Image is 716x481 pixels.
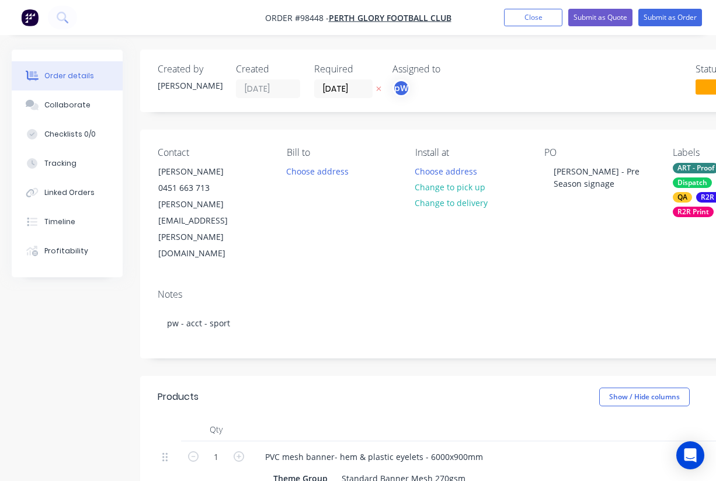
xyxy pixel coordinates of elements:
button: Checklists 0/0 [12,120,123,149]
div: Install at [415,147,526,158]
div: PVC mesh banner- hem & plastic eyelets - 6000x900mm [256,448,492,465]
div: Dispatch [673,177,712,188]
button: Order details [12,61,123,90]
div: Profitability [44,246,88,256]
div: [PERSON_NAME] [158,79,222,92]
div: Collaborate [44,100,91,110]
button: Choose address [409,163,484,179]
a: Perth Glory Football Club [329,12,451,23]
button: Submit as Quote [568,9,632,26]
div: Qty [181,418,251,441]
div: Order details [44,71,94,81]
button: Collaborate [12,90,123,120]
span: Order #98448 - [265,12,329,23]
button: Choose address [280,163,354,179]
div: Linked Orders [44,187,95,198]
div: Products [158,390,199,404]
button: Close [504,9,562,26]
div: [PERSON_NAME] [158,163,255,180]
button: Timeline [12,207,123,236]
button: Profitability [12,236,123,266]
button: Submit as Order [638,9,702,26]
div: Checklists 0/0 [44,129,96,140]
div: Required [314,64,378,75]
div: Created [236,64,300,75]
div: Created by [158,64,222,75]
div: Tracking [44,158,77,169]
div: [PERSON_NAME] - Pre Season signage [544,163,655,192]
div: [PERSON_NAME][EMAIL_ADDRESS][PERSON_NAME][DOMAIN_NAME] [158,196,255,262]
button: Tracking [12,149,123,178]
div: Assigned to [392,64,509,75]
img: Factory [21,9,39,26]
button: Change to pick up [409,179,492,195]
div: Open Intercom Messenger [676,441,704,469]
div: QA [673,192,692,203]
div: 0451 663 713 [158,180,255,196]
button: Show / Hide columns [599,388,690,406]
div: R2R Print [673,207,714,217]
div: Timeline [44,217,75,227]
div: Bill to [287,147,397,158]
button: Linked Orders [12,178,123,207]
div: Contact [158,147,268,158]
div: PO [544,147,655,158]
button: pW [392,79,410,97]
button: Change to delivery [409,195,494,211]
div: [PERSON_NAME]0451 663 713[PERSON_NAME][EMAIL_ADDRESS][PERSON_NAME][DOMAIN_NAME] [148,163,265,262]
